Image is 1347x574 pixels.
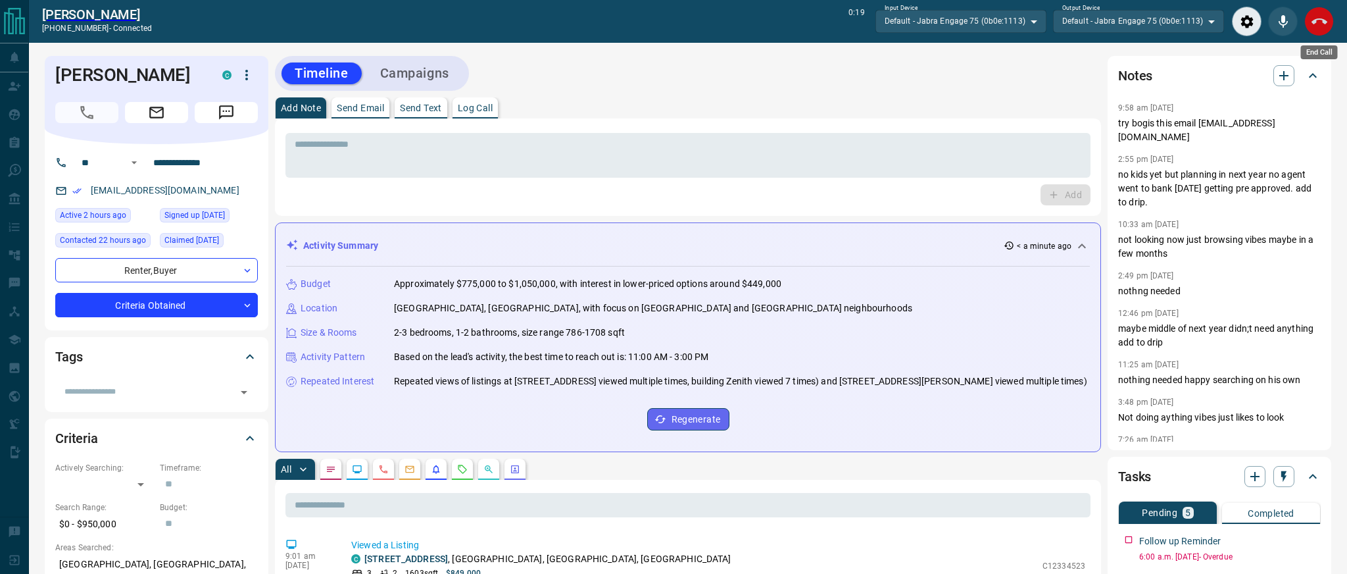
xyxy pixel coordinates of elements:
[1118,60,1321,91] div: Notes
[1118,373,1321,387] p: nothing needed happy searching on his own
[1042,560,1085,572] p: C12334523
[1304,7,1334,36] div: End Call
[60,209,126,222] span: Active 2 hours ago
[1301,45,1338,59] div: End Call
[394,375,1087,388] p: Repeated views of listings at [STREET_ADDRESS] viewed multiple times, building Zenith viewed 7 ti...
[55,102,118,123] span: Call
[55,513,153,535] p: $0 - $950,000
[60,234,146,247] span: Contacted 22 hours ago
[394,326,625,340] p: 2-3 bedrooms, 1-2 bathrooms, size range 786-1708 sqft
[431,464,441,475] svg: Listing Alerts
[160,233,258,251] div: Fri May 01 2020
[1139,535,1221,548] p: Follow up Reminder
[1118,117,1321,144] p: try bogis this email [EMAIL_ADDRESS][DOMAIN_NAME]
[301,375,374,388] p: Repeated Interest
[352,464,362,475] svg: Lead Browsing Activity
[55,258,258,282] div: Renter , Buyer
[1118,461,1321,492] div: Tasks
[378,464,389,475] svg: Calls
[125,102,188,123] span: Email
[875,10,1046,32] div: Default - Jabra Engage 75 (0b0e:1113)
[301,326,357,340] p: Size & Rooms
[1118,233,1321,261] p: not looking now just browsing vibes maybe in a few months
[113,24,152,33] span: connected
[367,63,462,84] button: Campaigns
[1118,220,1179,229] p: 10:33 am [DATE]
[42,7,152,22] a: [PERSON_NAME]
[1017,240,1071,252] p: < a minute ago
[351,538,1085,552] p: Viewed a Listing
[1053,10,1224,32] div: Default - Jabra Engage 75 (0b0e:1113)
[337,103,384,113] p: Send Email
[1118,284,1321,298] p: nothng needed
[91,185,239,196] a: [EMAIL_ADDRESS][DOMAIN_NAME]
[1232,7,1261,36] div: Audio Settings
[281,465,291,474] p: All
[1118,411,1321,425] p: Not doing aything vibes just likes to look
[301,301,337,315] p: Location
[301,350,365,364] p: Activity Pattern
[458,103,493,113] p: Log Call
[1139,551,1321,563] p: 6:00 a.m. [DATE] - Overdue
[1118,309,1179,318] p: 12:46 pm [DATE]
[55,65,203,86] h1: [PERSON_NAME]
[848,7,864,36] p: 0:19
[483,464,494,475] svg: Opportunities
[286,234,1090,258] div: Activity Summary< a minute ago
[55,233,153,251] div: Mon Aug 18 2025
[1118,168,1321,209] p: no kids yet but planning in next year no agent went to bank [DATE] getting pre approved. add to d...
[55,341,258,373] div: Tags
[1118,466,1151,487] h2: Tasks
[222,70,232,80] div: condos.ca
[160,208,258,226] div: Wed Apr 29 2020
[1142,508,1177,517] p: Pending
[285,561,331,570] p: [DATE]
[55,502,153,513] p: Search Range:
[55,462,153,474] p: Actively Searching:
[394,277,781,291] p: Approximately $775,000 to $1,050,000, with interest in lower-priced options around $449,000
[1268,7,1298,36] div: Mute
[285,552,331,561] p: 9:01 am
[885,4,918,13] label: Input Device
[326,464,336,475] svg: Notes
[1118,398,1174,407] p: 3:48 pm [DATE]
[160,502,258,513] p: Budget:
[1118,271,1174,280] p: 2:49 pm [DATE]
[404,464,415,475] svg: Emails
[457,464,468,475] svg: Requests
[126,155,142,170] button: Open
[1118,155,1174,164] p: 2:55 pm [DATE]
[55,293,258,317] div: Criteria Obtained
[394,350,708,364] p: Based on the lead's activity, the best time to reach out is: 11:00 AM - 3:00 PM
[364,554,448,564] a: [STREET_ADDRESS]
[55,428,98,449] h2: Criteria
[303,239,378,253] p: Activity Summary
[1248,509,1294,518] p: Completed
[1185,508,1190,517] p: 5
[510,464,520,475] svg: Agent Actions
[1062,4,1100,13] label: Output Device
[55,346,82,367] h2: Tags
[1118,65,1152,86] h2: Notes
[55,423,258,454] div: Criteria
[1118,435,1174,444] p: 7:26 am [DATE]
[1118,322,1321,350] p: maybe middle of next year didn;t need anything add to drip
[42,22,152,34] p: [PHONE_NUMBER] -
[195,102,258,123] span: Message
[281,103,321,113] p: Add Note
[235,383,253,402] button: Open
[400,103,442,113] p: Send Text
[647,408,729,430] button: Regenerate
[282,63,362,84] button: Timeline
[394,301,912,315] p: [GEOGRAPHIC_DATA], [GEOGRAPHIC_DATA], with focus on [GEOGRAPHIC_DATA] and [GEOGRAPHIC_DATA] neigh...
[164,209,225,222] span: Signed up [DATE]
[160,462,258,474] p: Timeframe:
[351,554,360,563] div: condos.ca
[1118,103,1174,113] p: 9:58 am [DATE]
[164,234,219,247] span: Claimed [DATE]
[1118,360,1179,369] p: 11:25 am [DATE]
[72,186,82,196] svg: Email Verified
[55,208,153,226] div: Tue Aug 19 2025
[364,552,731,566] p: , [GEOGRAPHIC_DATA], [GEOGRAPHIC_DATA], [GEOGRAPHIC_DATA]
